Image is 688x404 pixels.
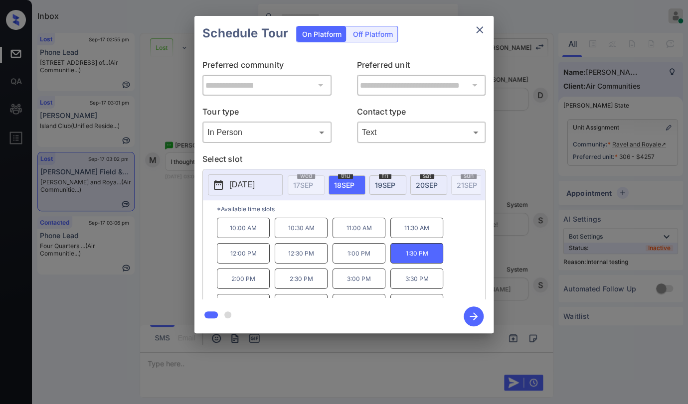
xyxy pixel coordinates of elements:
p: 12:00 PM [217,243,270,264]
span: 20 SEP [416,181,438,189]
span: 18 SEP [334,181,354,189]
div: date-select [329,175,365,195]
p: *Available time slots [217,200,485,218]
p: 10:00 AM [217,218,270,238]
div: Text [359,124,484,140]
p: 1:00 PM [333,243,385,264]
div: Off Platform [347,26,397,42]
span: thu [338,173,353,179]
button: btn-next [458,303,490,329]
p: [DATE] [229,179,255,191]
p: 11:00 AM [333,218,385,238]
p: 4:00 PM [217,294,270,314]
div: In Person [205,124,329,140]
div: date-select [410,175,447,195]
button: close [470,20,490,40]
p: 1:30 PM [390,243,443,264]
p: Tour type [202,106,332,122]
p: 12:30 PM [275,243,328,264]
p: 4:30 PM [275,294,328,314]
span: 19 SEP [375,181,395,189]
p: Select slot [202,153,486,169]
p: Preferred community [202,59,332,75]
p: 10:30 AM [275,218,328,238]
div: date-select [369,175,406,195]
p: 5:30 PM [390,294,443,314]
div: On Platform [297,26,346,42]
p: 5:00 PM [333,294,385,314]
h2: Schedule Tour [194,16,296,51]
p: Contact type [357,106,486,122]
p: 2:30 PM [275,269,328,289]
p: 3:00 PM [333,269,385,289]
p: 11:30 AM [390,218,443,238]
span: fri [379,173,391,179]
p: 3:30 PM [390,269,443,289]
span: sat [420,173,434,179]
button: [DATE] [208,174,283,195]
p: 2:00 PM [217,269,270,289]
p: Preferred unit [357,59,486,75]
